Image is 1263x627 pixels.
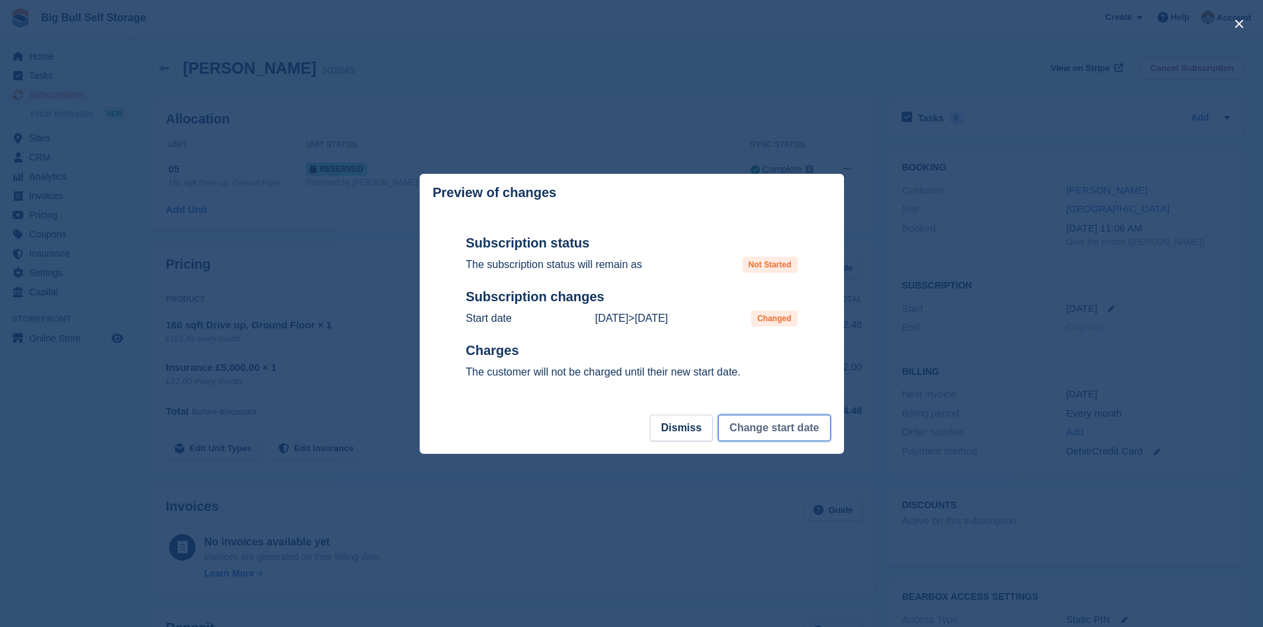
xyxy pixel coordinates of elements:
button: Dismiss [650,415,713,441]
h2: Charges [466,342,798,359]
h2: Subscription status [466,235,798,251]
p: The subscription status will remain as [466,257,642,273]
span: Not Started [743,257,798,273]
p: > [595,311,668,326]
button: Change start date [718,415,830,441]
h2: Subscription changes [466,289,798,305]
p: Start date [466,311,512,326]
p: Preview of changes [433,185,557,200]
span: Changed [751,311,797,326]
button: close [1229,13,1250,35]
p: The customer will not be charged until their new start date. [466,364,798,380]
time: 2025-10-30 00:00:00 UTC [634,313,668,324]
time: 2025-09-30 00:00:00 UTC [595,313,628,324]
